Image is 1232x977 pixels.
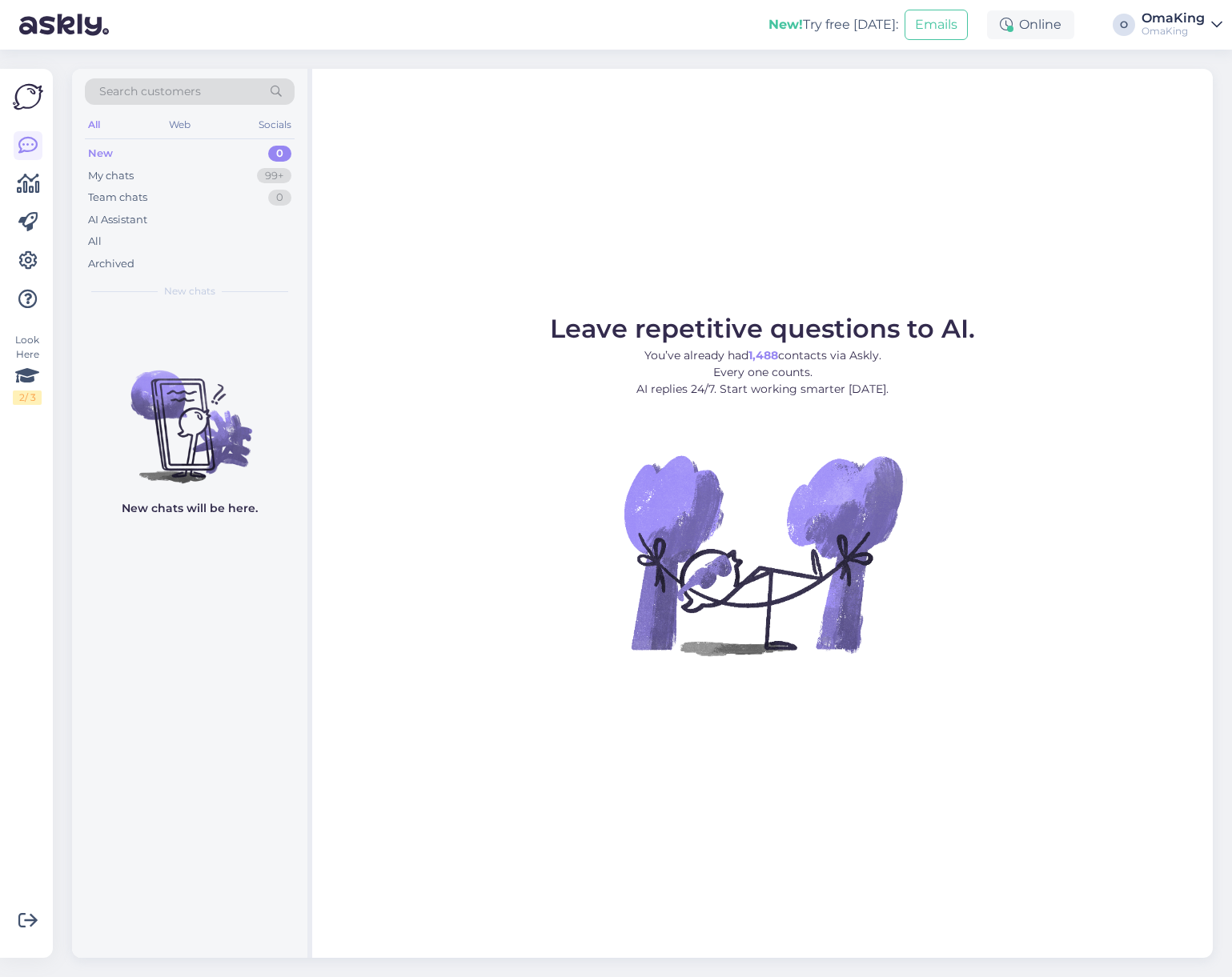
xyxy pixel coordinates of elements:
[257,168,291,184] div: 99+
[13,82,43,112] img: Askly Logo
[164,284,215,298] span: New chats
[88,146,113,162] div: New
[1142,12,1222,38] a: OmaKingOmaKing
[268,190,291,206] div: 0
[122,500,258,517] p: New chats will be here.
[1142,12,1205,25] div: OmaKing
[88,212,147,228] div: AI Assistant
[768,17,803,32] b: New!
[88,168,134,184] div: My chats
[768,15,898,34] div: Try free [DATE]:
[88,190,147,206] div: Team chats
[619,410,907,699] img: No Chat active
[72,342,307,486] img: No chats
[85,114,103,135] div: All
[88,234,102,250] div: All
[1113,14,1135,36] div: O
[13,390,42,405] div: 2 / 3
[905,10,968,40] button: Emails
[88,256,134,272] div: Archived
[987,10,1074,39] div: Online
[550,347,975,398] p: You’ve already had contacts via Askly. Every one counts. AI replies 24/7. Start working smarter [...
[1142,25,1205,38] div: OmaKing
[748,348,778,362] b: 1,488
[268,146,291,162] div: 0
[255,114,295,135] div: Socials
[550,313,975,344] span: Leave repetitive questions to AI.
[166,114,194,135] div: Web
[13,333,42,405] div: Look Here
[99,83,201,100] span: Search customers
